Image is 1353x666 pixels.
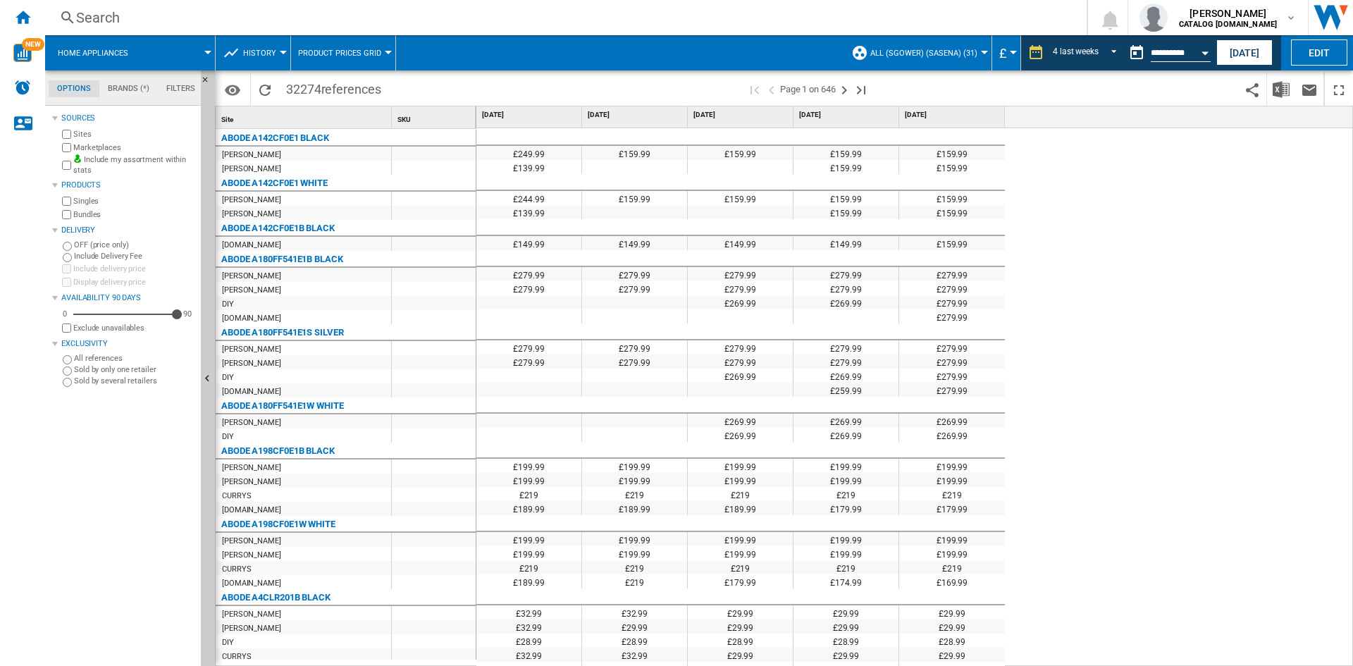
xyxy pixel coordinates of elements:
label: Include Delivery Fee [74,251,195,261]
div: £28.99 [582,634,687,648]
input: Include my assortment within stats [62,156,71,174]
div: DIY [222,371,234,385]
div: £199.99 [582,459,687,473]
label: OFF (price only) [74,240,195,250]
md-tab-item: Brands (*) [99,80,158,97]
div: £279.99 [688,267,793,281]
input: Include delivery price [62,264,71,273]
div: [PERSON_NAME] [222,357,281,371]
div: £189.99 [582,501,687,515]
div: £279.99 [688,281,793,295]
span: Site [221,116,233,123]
div: 90 [180,309,195,319]
div: £28.99 [688,634,793,648]
div: £219 [476,560,581,574]
div: CURRYS [222,562,251,576]
div: £279.99 [899,267,1005,281]
div: £269.99 [688,428,793,442]
span: Page 1 on 646 [780,73,836,106]
span: [PERSON_NAME] [1179,6,1277,20]
div: ABODE A198CF0E1W WHITE [221,516,335,533]
div: £279.99 [899,281,1005,295]
div: £28.99 [793,634,898,648]
div: ABODE A142CF0E1 BLACK [221,130,329,147]
div: £269.99 [899,414,1005,428]
div: [PERSON_NAME] [222,461,281,475]
button: First page [746,73,763,106]
img: wise-card.svg [13,44,32,62]
md-tab-item: Options [49,80,99,97]
div: £199.99 [582,546,687,560]
label: Sold by several retailers [74,376,195,386]
button: [DATE] [1216,39,1273,66]
div: [PERSON_NAME] [222,148,281,162]
b: CATALOG [DOMAIN_NAME] [1179,20,1277,29]
div: £199.99 [899,459,1005,473]
div: £219 [582,560,687,574]
div: £269.99 [688,414,793,428]
div: £219 [476,487,581,501]
div: £199.99 [899,473,1005,487]
span: Home appliances [58,49,128,58]
button: History [243,35,283,70]
span: £ [999,46,1006,61]
div: £279.99 [793,267,898,281]
div: £189.99 [476,501,581,515]
label: Display delivery price [73,277,195,288]
div: £139.99 [476,205,581,219]
div: £199.99 [476,546,581,560]
div: £ [999,35,1013,70]
div: ABODE A142CF0E1B BLACK [221,220,335,237]
div: £149.99 [793,236,898,250]
div: £279.99 [793,340,898,354]
div: £159.99 [899,191,1005,205]
div: £199.99 [582,532,687,546]
div: £269.99 [688,295,793,309]
img: profile.jpg [1139,4,1168,32]
div: Delivery [61,225,195,236]
div: [PERSON_NAME] [222,608,281,622]
div: £159.99 [793,146,898,160]
span: [DATE] [905,110,1002,120]
div: £279.99 [688,354,793,369]
div: This report is based on a date in the past. [1123,35,1213,70]
div: £149.99 [688,236,793,250]
input: Display delivery price [62,278,71,287]
div: £32.99 [582,648,687,662]
div: Sources [61,113,195,124]
button: Reload [251,73,279,106]
div: £279.99 [793,354,898,369]
div: CURRYS [222,489,251,503]
div: £159.99 [899,236,1005,250]
div: Availability 90 Days [61,292,195,304]
label: Include my assortment within stats [73,154,195,176]
div: £199.99 [793,532,898,546]
div: Search [76,8,1050,27]
input: Sites [62,130,71,139]
span: 32274 [279,73,388,102]
button: Home appliances [58,35,142,70]
div: £169.99 [899,574,1005,588]
div: ABODE A4CLR201B BLACK [221,589,330,606]
div: ABODE A180FF541E1W WHITE [221,397,344,414]
div: £279.99 [793,281,898,295]
div: £279.99 [899,369,1005,383]
div: [DATE] [691,106,793,124]
button: Hide [201,70,218,96]
div: £199.99 [476,459,581,473]
div: [DOMAIN_NAME] [222,312,281,326]
div: £29.99 [688,605,793,619]
div: £279.99 [582,340,687,354]
span: History [243,49,276,58]
div: [PERSON_NAME] [222,269,281,283]
div: £219 [582,574,687,588]
div: £199.99 [793,473,898,487]
div: £199.99 [899,532,1005,546]
input: Sold by several retailers [63,378,72,387]
button: Send this report by email [1295,73,1323,106]
label: Bundles [73,209,195,220]
div: £199.99 [688,473,793,487]
div: 4 last weeks [1053,47,1099,56]
div: £29.99 [899,648,1005,662]
label: All references [74,353,195,364]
